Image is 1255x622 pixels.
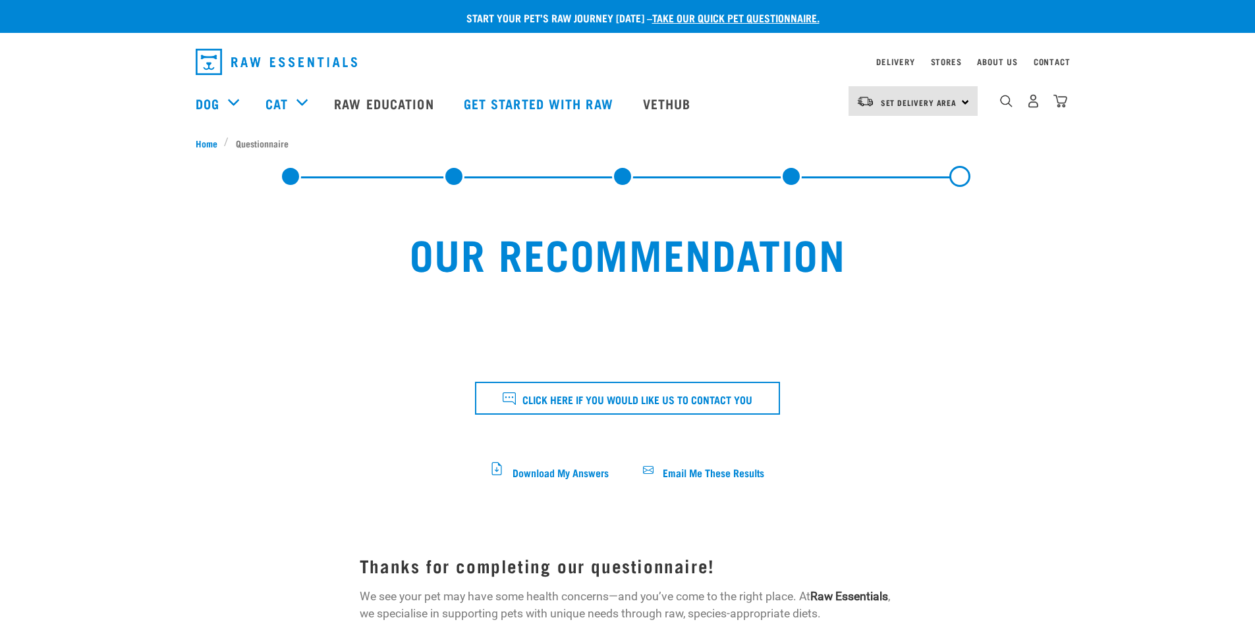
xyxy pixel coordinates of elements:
[931,59,962,64] a: Stores
[630,77,708,130] a: Vethub
[185,43,1071,80] nav: dropdown navigation
[1026,94,1040,108] img: user.png
[475,382,780,415] button: Click here if you would like us to contact you
[1034,59,1071,64] a: Contact
[522,390,752,407] span: Click here if you would like us to contact you
[810,590,888,603] strong: Raw Essentials
[856,95,874,107] img: van-moving.png
[490,469,611,475] a: Download My Answers
[876,59,914,64] a: Delivery
[196,136,1060,150] nav: breadcrumbs
[663,468,764,475] span: Email Me These Results
[196,49,357,75] img: Raw Essentials Logo
[222,229,1034,276] h2: Our Recommendation
[513,468,609,475] span: Download My Answers
[977,59,1017,64] a: About Us
[652,14,820,20] a: take our quick pet questionnaire.
[1000,95,1013,107] img: home-icon-1@2x.png
[451,77,630,130] a: Get started with Raw
[321,77,450,130] a: Raw Education
[265,93,288,113] a: Cat
[196,136,225,150] a: Home
[196,93,219,113] a: Dog
[196,136,217,150] span: Home
[360,556,895,576] h3: Thanks for completing our questionnaire!
[881,100,957,105] span: Set Delivery Area
[1053,94,1067,108] img: home-icon@2x.png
